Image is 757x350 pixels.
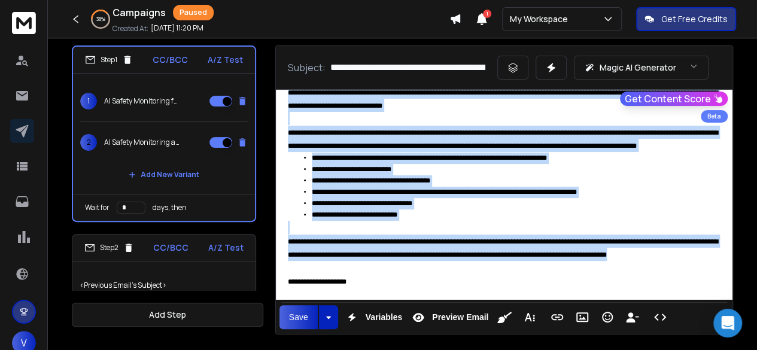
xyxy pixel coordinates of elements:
p: days, then [153,203,187,212]
button: Insert Image (Ctrl+P) [571,305,594,329]
button: More Text [518,305,541,329]
button: Add New Variant [119,163,209,187]
p: AI Safety Monitoring and Pharma operations compliance [104,138,181,147]
p: [DATE] 11:20 PM [151,23,203,33]
button: Insert Link (Ctrl+K) [546,305,568,329]
p: My Workspace [510,13,573,25]
div: Open Intercom Messenger [713,309,742,337]
p: Created At: [113,24,148,34]
p: AI Safety Monitoring for [PERSON_NAME] through CCTV Cameras [104,96,181,106]
button: Code View [649,305,671,329]
div: Step 1 [85,54,133,65]
span: Preview Email [430,312,491,322]
span: 1 [80,93,97,109]
button: Add Step [72,303,263,327]
button: Emoticons [596,305,619,329]
li: Step1CC/BCCA/Z Test1AI Safety Monitoring for [PERSON_NAME] through CCTV Cameras2AI Safety Monitor... [72,45,256,222]
span: 2 [80,134,97,151]
button: Clean HTML [493,305,516,329]
button: Preview Email [407,305,491,329]
button: Variables [341,305,405,329]
p: A/Z Test [208,54,243,66]
div: Paused [173,5,214,20]
p: Get Free Credits [661,13,728,25]
p: A/Z Test [208,242,244,254]
button: Magic AI Generator [574,56,709,80]
span: Variables [363,312,405,322]
p: Wait for [85,203,110,212]
div: Step 2 [84,242,134,253]
div: Beta [701,110,728,123]
span: 1 [483,10,491,18]
button: Get Content Score [620,92,728,106]
p: <Previous Email's Subject> [80,269,248,302]
p: Magic AI Generator [600,62,676,74]
button: Insert Unsubscribe Link [621,305,644,329]
p: CC/BCC [153,242,189,254]
p: CC/BCC [153,54,188,66]
p: Subject: [288,60,326,75]
button: Get Free Credits [636,7,736,31]
button: Save [279,305,318,329]
p: 38 % [96,16,105,23]
h1: Campaigns [113,5,166,20]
